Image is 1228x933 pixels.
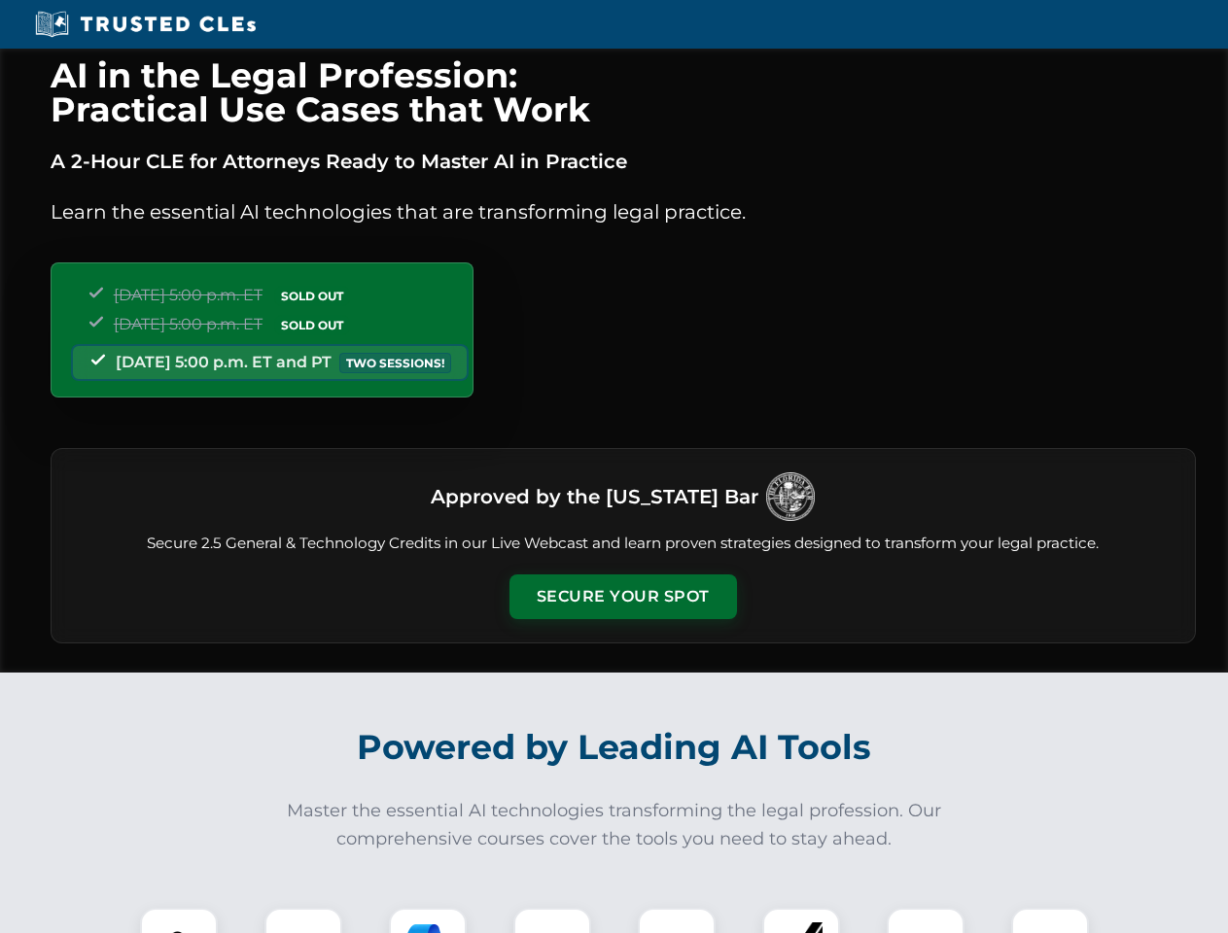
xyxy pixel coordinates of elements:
button: Secure Your Spot [509,574,737,619]
h3: Approved by the [US_STATE] Bar [431,479,758,514]
p: Secure 2.5 General & Technology Credits in our Live Webcast and learn proven strategies designed ... [75,533,1172,555]
p: Master the essential AI technologies transforming the legal profession. Our comprehensive courses... [274,797,955,853]
span: SOLD OUT [274,286,350,306]
span: [DATE] 5:00 p.m. ET [114,315,263,333]
span: [DATE] 5:00 p.m. ET [114,286,263,304]
img: Logo [766,472,815,521]
p: Learn the essential AI technologies that are transforming legal practice. [51,196,1196,227]
p: A 2-Hour CLE for Attorneys Ready to Master AI in Practice [51,146,1196,177]
h1: AI in the Legal Profession: Practical Use Cases that Work [51,58,1196,126]
h2: Powered by Leading AI Tools [76,713,1153,781]
span: SOLD OUT [274,315,350,335]
img: Trusted CLEs [29,10,262,39]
